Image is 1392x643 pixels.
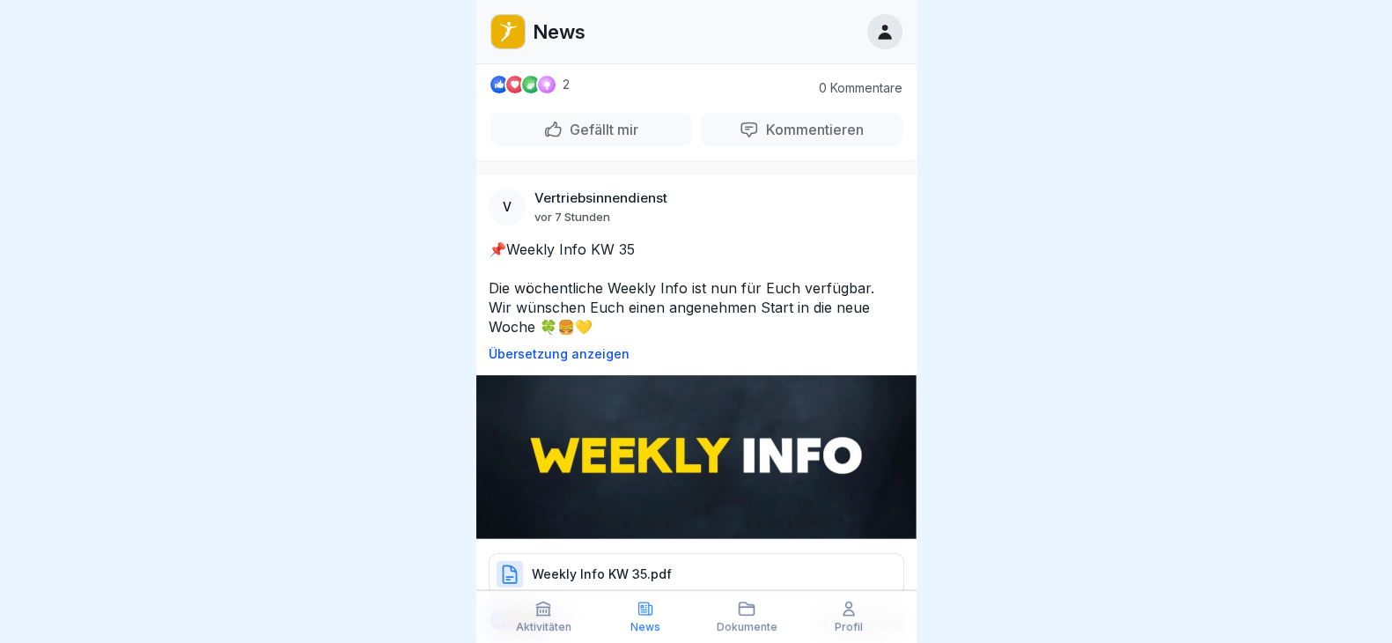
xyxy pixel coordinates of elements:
p: 0 Kommentare [806,81,902,95]
p: Dokumente [717,621,777,633]
p: News [533,20,586,43]
p: Aktivitäten [516,621,571,633]
div: V [489,188,526,225]
p: Vertriebsinnendienst [534,190,667,206]
p: Weekly Info KW 35.pdf [532,565,672,583]
p: Übersetzung anzeigen [489,347,904,361]
p: Profil [835,621,863,633]
p: Kommentieren [759,121,864,138]
p: vor 7 Stunden [534,210,610,224]
p: 📌Weekly Info KW 35 Die wöchentliche Weekly Info ist nun für Euch verfügbar. Wir wünschen Euch ein... [489,240,904,336]
p: Gefällt mir [563,121,638,138]
img: oo2rwhh5g6mqyfqxhtbddxvd.png [491,15,525,48]
p: 2 [563,78,570,92]
a: Weekly Info KW 35.pdf [489,573,904,591]
img: Post Image [476,375,917,539]
p: News [630,621,660,633]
